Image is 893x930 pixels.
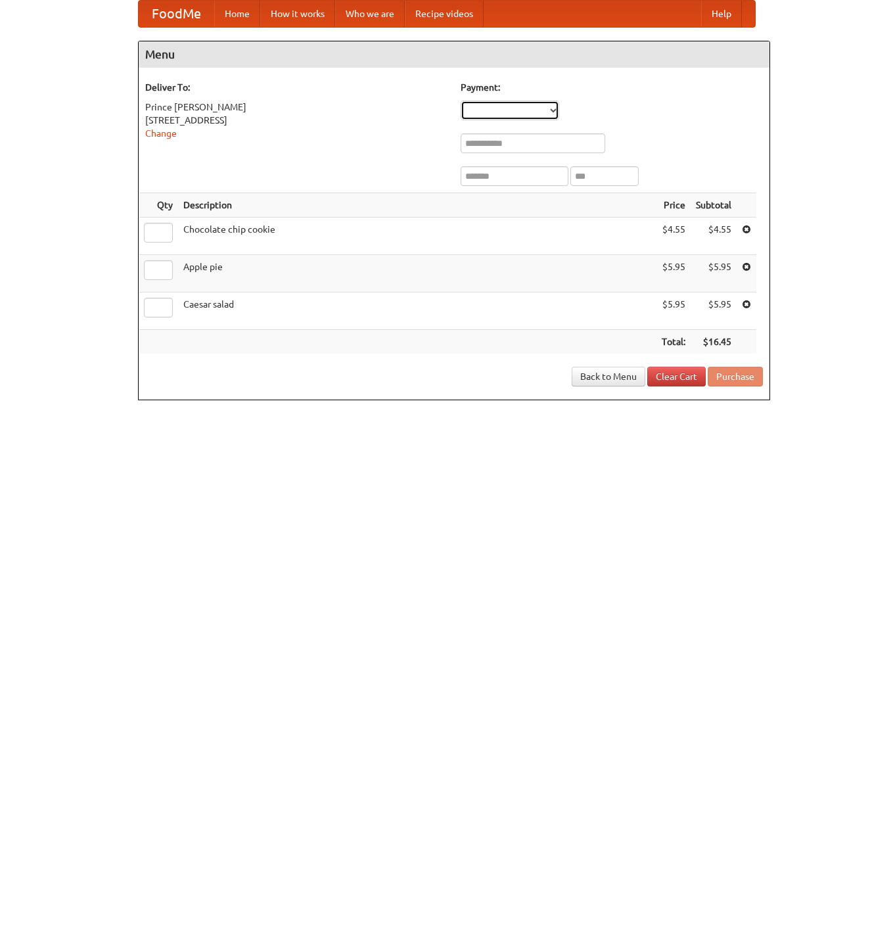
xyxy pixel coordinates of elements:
div: Prince [PERSON_NAME] [145,101,447,114]
td: $5.95 [691,292,737,330]
a: Change [145,128,177,139]
button: Purchase [708,367,763,386]
td: Apple pie [178,255,656,292]
td: Caesar salad [178,292,656,330]
h5: Payment: [461,81,763,94]
a: Back to Menu [572,367,645,386]
th: $16.45 [691,330,737,354]
a: Home [214,1,260,27]
th: Price [656,193,691,218]
td: $5.95 [656,292,691,330]
h4: Menu [139,41,769,68]
th: Total: [656,330,691,354]
th: Description [178,193,656,218]
h5: Deliver To: [145,81,447,94]
div: [STREET_ADDRESS] [145,114,447,127]
a: Who we are [335,1,405,27]
td: Chocolate chip cookie [178,218,656,255]
th: Qty [139,193,178,218]
td: $5.95 [656,255,691,292]
a: FoodMe [139,1,214,27]
a: Recipe videos [405,1,484,27]
td: $4.55 [691,218,737,255]
a: Help [701,1,742,27]
th: Subtotal [691,193,737,218]
td: $4.55 [656,218,691,255]
a: Clear Cart [647,367,706,386]
td: $5.95 [691,255,737,292]
a: How it works [260,1,335,27]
